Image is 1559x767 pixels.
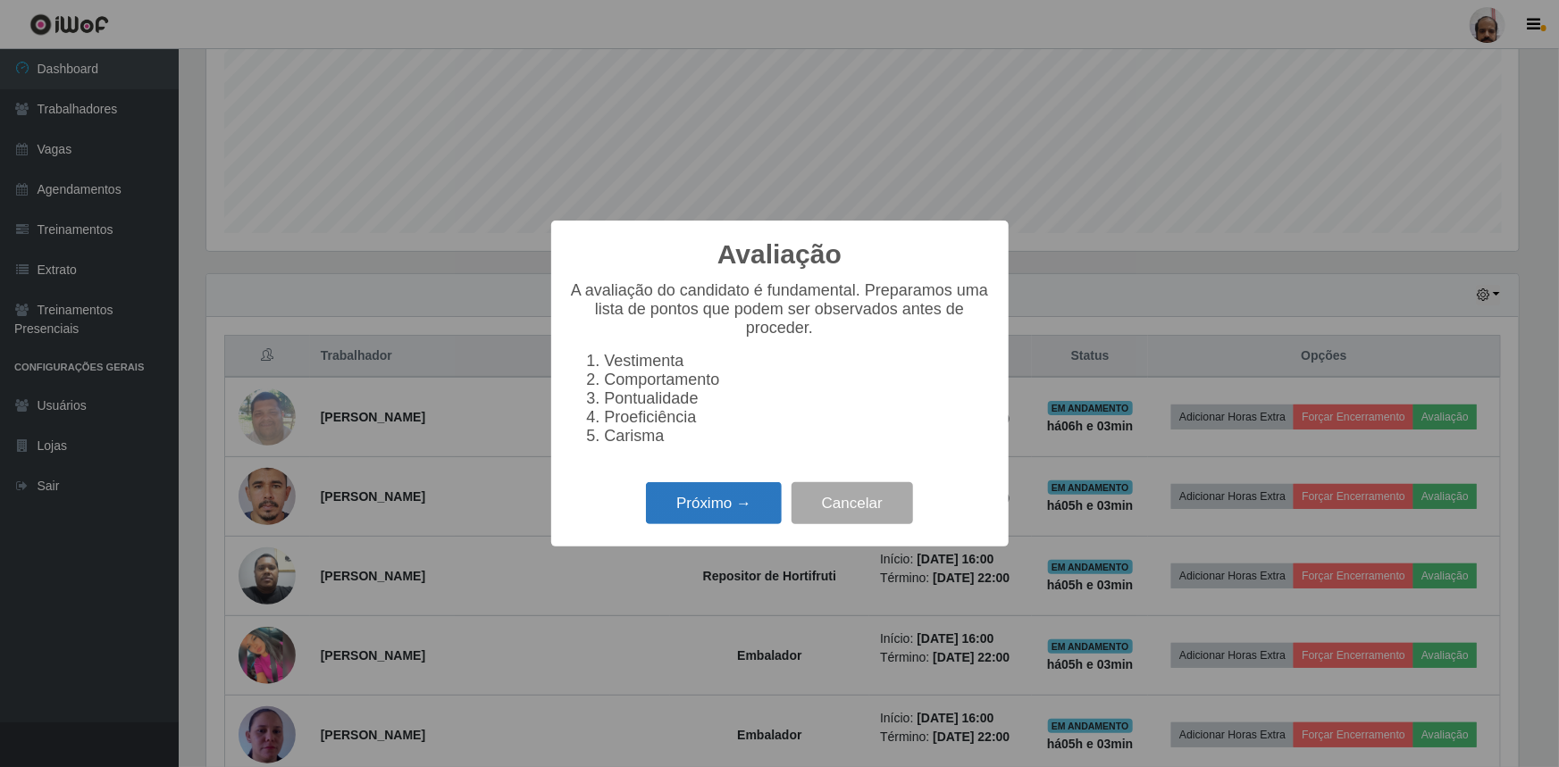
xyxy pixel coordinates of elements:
[605,352,991,371] li: Vestimenta
[605,408,991,427] li: Proeficiência
[605,427,991,446] li: Carisma
[605,371,991,389] li: Comportamento
[646,482,782,524] button: Próximo →
[717,238,842,271] h2: Avaliação
[792,482,913,524] button: Cancelar
[569,281,991,338] p: A avaliação do candidato é fundamental. Preparamos uma lista de pontos que podem ser observados a...
[605,389,991,408] li: Pontualidade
